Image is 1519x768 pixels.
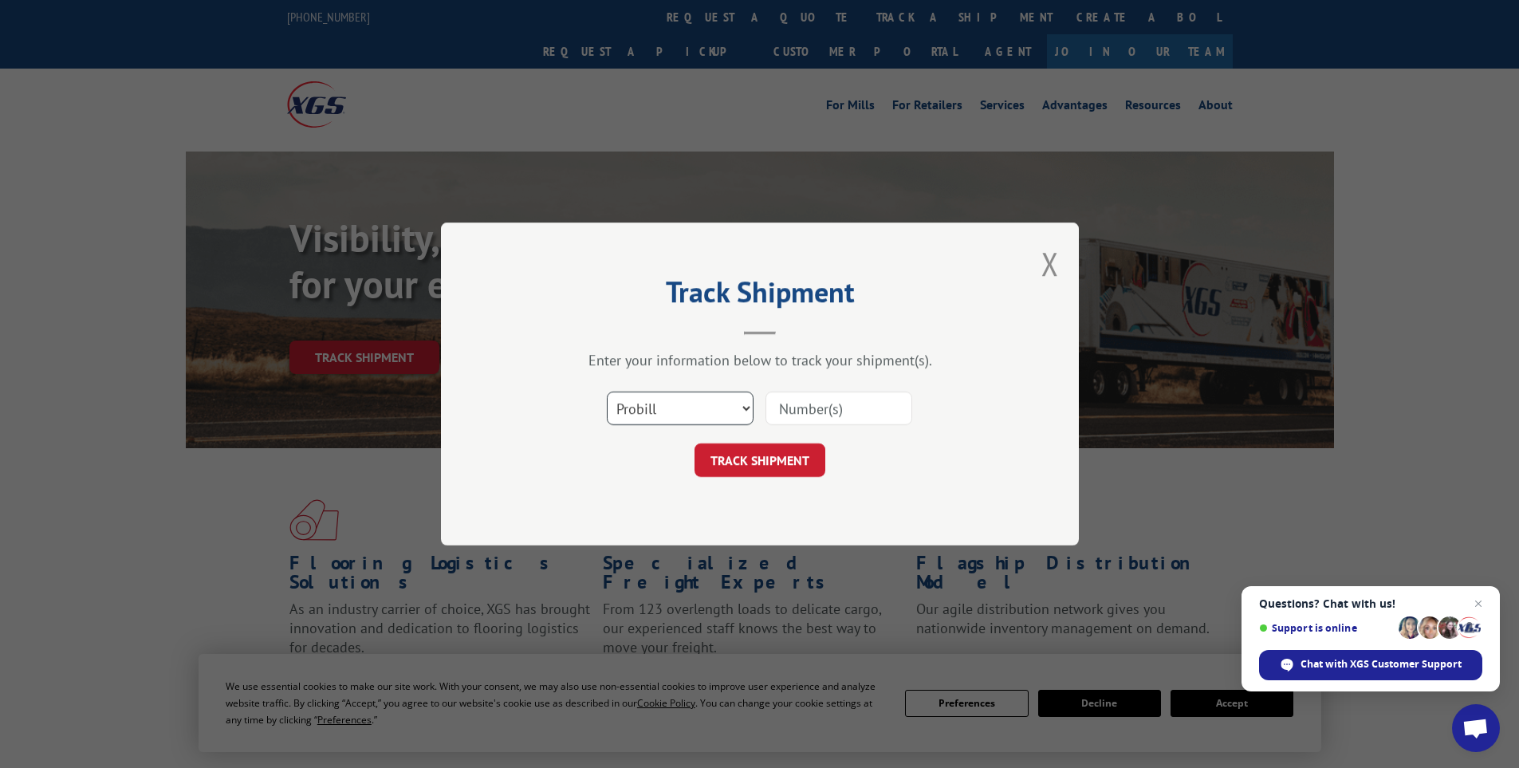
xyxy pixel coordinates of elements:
[1041,242,1059,285] button: Close modal
[1259,650,1482,680] span: Chat with XGS Customer Support
[1259,622,1393,634] span: Support is online
[765,392,912,425] input: Number(s)
[521,351,999,369] div: Enter your information below to track your shipment(s).
[521,281,999,311] h2: Track Shipment
[1259,597,1482,610] span: Questions? Chat with us!
[695,443,825,477] button: TRACK SHIPMENT
[1301,657,1462,672] span: Chat with XGS Customer Support
[1452,704,1500,752] a: Open chat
